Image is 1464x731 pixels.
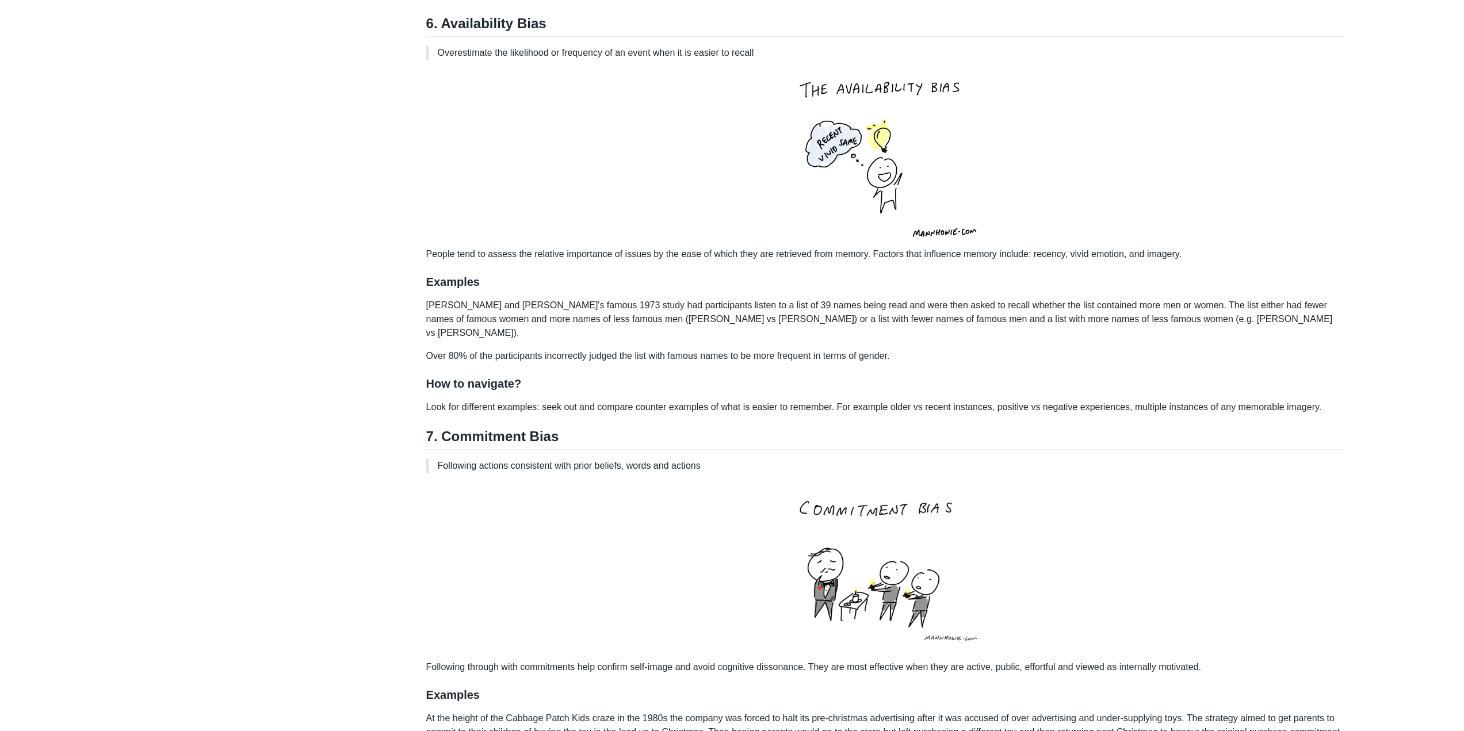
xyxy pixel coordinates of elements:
h3: Examples [426,688,1344,702]
p: Following through with commitments help confirm self-image and avoid cognitive dissonance. They a... [426,482,1344,674]
img: availability-bias [756,69,1015,247]
h2: 7. Commitment Bias [426,428,1344,450]
p: Look for different examples: seek out and compare counter examples of what is easier to remember.... [426,400,1344,414]
p: Over 80% of the participants incorrectly judged the list with famous names to be more frequent in... [426,349,1344,363]
h3: Examples [426,275,1344,289]
h2: 6. Availability Bias [426,15,1344,37]
p: People tend to assess the relative importance of issues by the ease of which they are retrieved f... [426,69,1344,261]
h3: How to navigate? [426,377,1344,391]
p: Following actions consistent with prior beliefs, words and actions [438,459,1335,473]
img: commitment-bias [701,482,1068,660]
p: Overestimate the likelihood or frequency of an event when it is easier to recall [438,46,1335,60]
p: [PERSON_NAME] and [PERSON_NAME]'s famous 1973 study had participants listen to a list of 39 names... [426,298,1344,340]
